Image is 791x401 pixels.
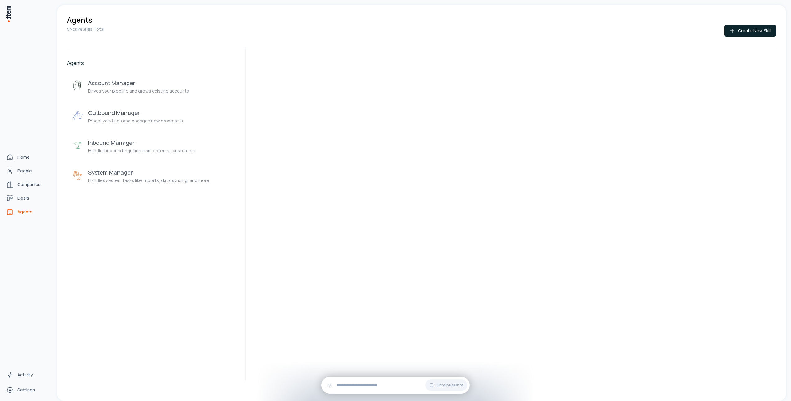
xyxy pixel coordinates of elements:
[88,139,195,146] h3: Inbound Manager
[17,154,30,160] span: Home
[88,148,195,154] p: Handles inbound inquiries from potential customers
[4,384,51,396] a: Settings
[67,134,242,159] button: Inbound ManagerInbound ManagerHandles inbound inquiries from potential customers
[67,104,242,129] button: Outbound ManagerOutbound ManagerProactively finds and engages new prospects
[67,164,242,189] button: System ManagerSystem ManagerHandles system tasks like imports, data syncing, and more
[17,372,33,378] span: Activity
[88,118,183,124] p: Proactively finds and engages new prospects
[436,383,463,388] span: Continue Chat
[67,74,242,99] button: Account ManagerAccount ManagerDrives your pipeline and grows existing accounts
[724,25,776,37] button: Create New Skill
[88,88,189,94] p: Drives your pipeline and grows existing accounts
[88,177,209,184] p: Handles system tasks like imports, data syncing, and more
[67,15,92,25] h1: Agents
[88,79,189,87] h3: Account Manager
[72,170,83,181] img: System Manager
[72,110,83,121] img: Outbound Manager
[67,59,242,67] h2: Agents
[425,379,467,391] button: Continue Chat
[4,206,51,218] a: Agents
[4,165,51,177] a: People
[4,178,51,191] a: Companies
[4,192,51,204] a: Deals
[17,181,41,188] span: Companies
[17,209,33,215] span: Agents
[88,109,183,116] h3: Outbound Manager
[72,140,83,151] img: Inbound Manager
[4,369,51,381] a: Activity
[17,195,29,201] span: Deals
[321,377,470,394] div: Continue Chat
[88,169,209,176] h3: System Manager
[17,168,32,174] span: People
[67,26,104,32] p: 5 Active Skills Total
[17,387,35,393] span: Settings
[4,151,51,163] a: Home
[72,80,83,92] img: Account Manager
[5,5,11,23] img: Item Brain Logo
